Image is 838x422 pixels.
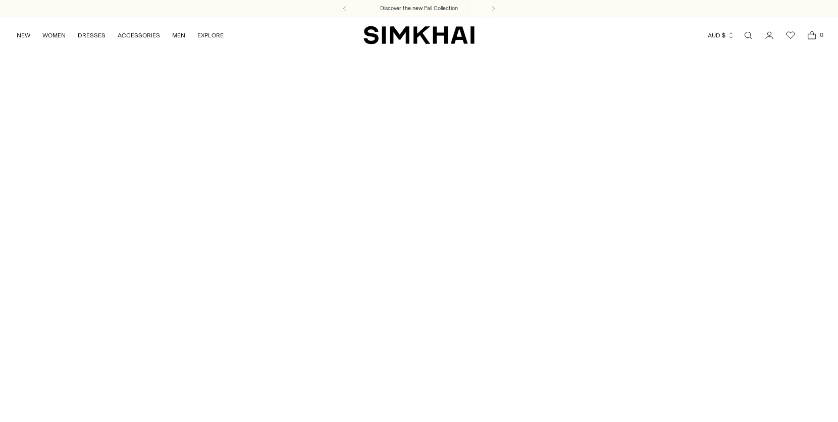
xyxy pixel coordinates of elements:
a: Open cart modal [802,25,822,45]
a: Wishlist [780,25,801,45]
a: Go to the account page [759,25,779,45]
a: SIMKHAI [363,25,475,45]
span: 0 [817,30,826,39]
a: NEW [17,24,30,46]
a: MEN [172,24,185,46]
a: DRESSES [78,24,106,46]
a: Discover the new Fall Collection [380,5,458,13]
a: EXPLORE [197,24,224,46]
a: Open search modal [738,25,758,45]
button: AUD $ [708,24,735,46]
a: WOMEN [42,24,66,46]
a: ACCESSORIES [118,24,160,46]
